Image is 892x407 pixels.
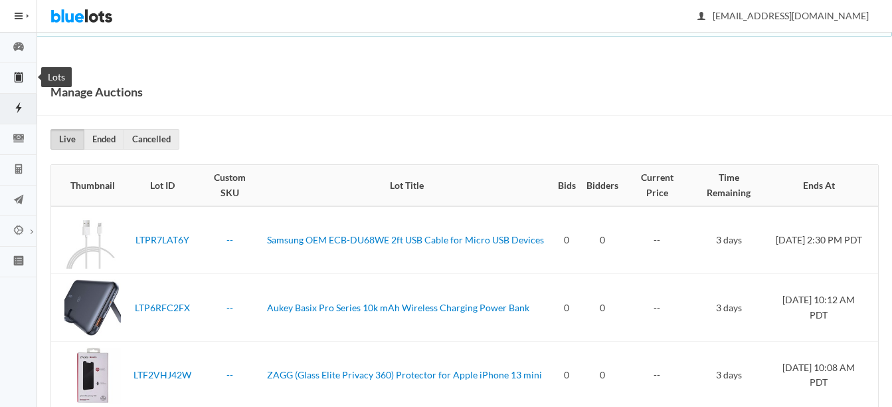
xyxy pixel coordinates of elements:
td: [DATE] 10:12 AM PDT [767,274,878,342]
a: LTF2VHJ42W [134,369,191,380]
th: Lot ID [126,165,199,206]
th: Bidders [581,165,624,206]
h1: Manage Auctions [50,82,143,102]
td: -- [624,206,691,274]
a: Aukey Basix Pro Series 10k mAh Wireless Charging Power Bank [267,302,529,313]
a: Samsung OEM ECB-DU68WE 2ft USB Cable for Micro USB Devices [267,234,544,245]
th: Time Remaining [690,165,767,206]
a: LTPR7LAT6Y [135,234,189,245]
td: 3 days [690,206,767,274]
ion-icon: person [695,11,708,23]
th: Thumbnail [51,165,126,206]
th: Custom SKU [199,165,262,206]
a: -- [226,234,233,245]
th: Bids [553,165,581,206]
td: -- [624,274,691,342]
th: Ends At [767,165,878,206]
a: Ended [84,129,124,150]
td: 0 [553,206,581,274]
td: 3 days [690,274,767,342]
td: 0 [581,206,624,274]
td: 0 [581,274,624,342]
td: 0 [553,274,581,342]
th: Current Price [624,165,691,206]
a: LTP6RFC2FX [135,302,190,313]
a: Cancelled [124,129,179,150]
a: -- [226,369,233,380]
td: [DATE] 2:30 PM PDT [767,206,878,274]
div: Lots [41,67,72,87]
span: [EMAIL_ADDRESS][DOMAIN_NAME] [698,10,869,21]
a: -- [226,302,233,313]
a: Live [50,129,84,150]
a: ZAGG (Glass Elite Privacy 360) Protector for Apple iPhone 13 mini [267,369,542,380]
th: Lot Title [262,165,553,206]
